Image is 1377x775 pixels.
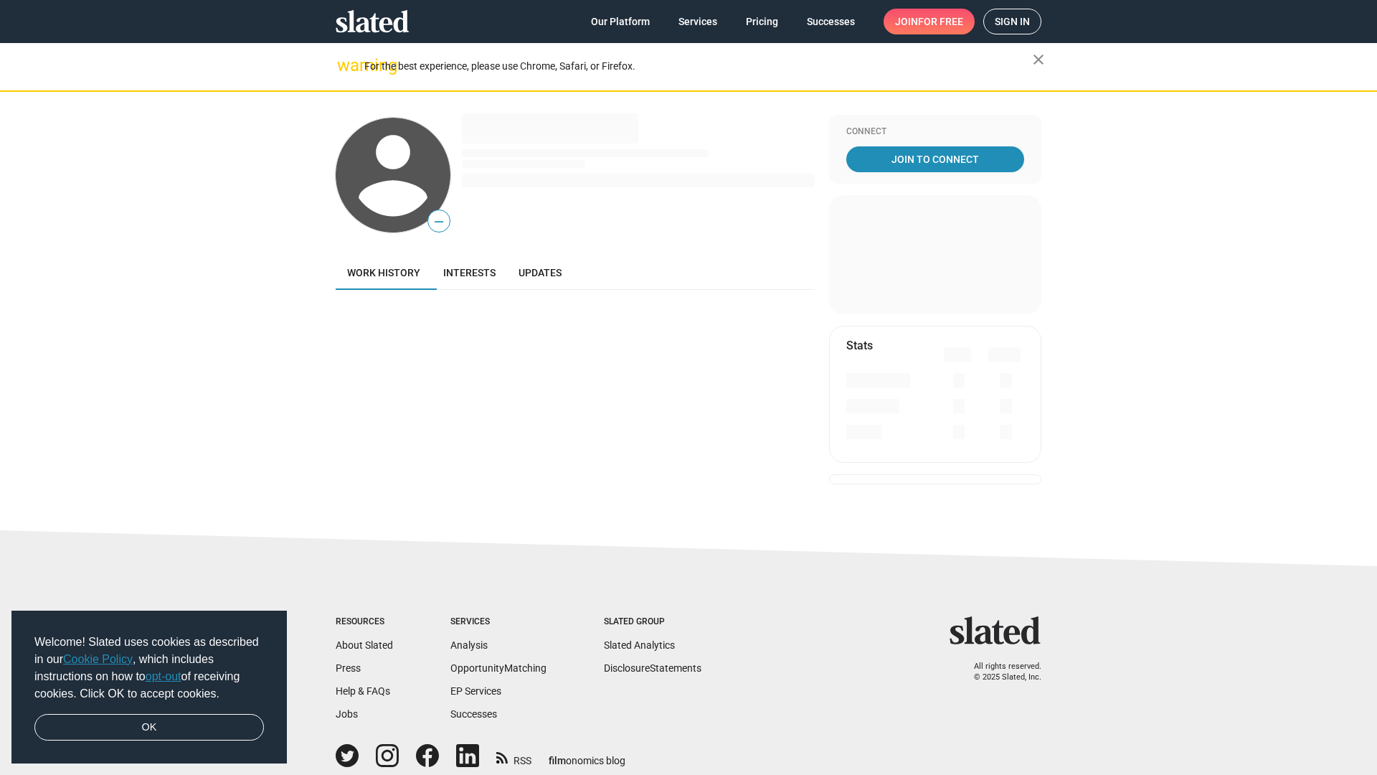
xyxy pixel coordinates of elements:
[428,212,450,231] span: —
[734,9,790,34] a: Pricing
[450,662,546,674] a: OpportunityMatching
[146,670,181,682] a: opt-out
[604,662,701,674] a: DisclosureStatements
[364,57,1033,76] div: For the best experience, please use Chrome, Safari, or Firefox.
[519,267,562,278] span: Updates
[846,146,1024,172] a: Join To Connect
[347,267,420,278] span: Work history
[496,746,531,768] a: RSS
[846,126,1024,138] div: Connect
[549,755,566,766] span: film
[918,9,963,34] span: for free
[450,708,497,720] a: Successes
[1030,51,1047,68] mat-icon: close
[746,9,778,34] span: Pricing
[336,708,358,720] a: Jobs
[807,9,855,34] span: Successes
[34,634,264,703] span: Welcome! Slated uses cookies as described in our , which includes instructions on how to of recei...
[678,9,717,34] span: Services
[995,9,1030,34] span: Sign in
[591,9,650,34] span: Our Platform
[336,685,390,697] a: Help & FAQs
[895,9,963,34] span: Join
[337,57,354,74] mat-icon: warning
[336,616,393,628] div: Resources
[667,9,729,34] a: Services
[450,616,546,628] div: Services
[507,255,573,290] a: Updates
[443,267,496,278] span: Interests
[336,639,393,651] a: About Slated
[63,653,133,665] a: Cookie Policy
[432,255,507,290] a: Interests
[884,9,975,34] a: Joinfor free
[336,255,432,290] a: Work history
[549,743,625,768] a: filmonomics blog
[959,662,1041,682] p: All rights reserved. © 2025 Slated, Inc.
[849,146,1021,172] span: Join To Connect
[604,616,701,628] div: Slated Group
[11,611,287,764] div: cookieconsent
[450,685,501,697] a: EP Services
[34,714,264,741] a: dismiss cookie message
[795,9,866,34] a: Successes
[336,662,361,674] a: Press
[604,639,675,651] a: Slated Analytics
[450,639,488,651] a: Analysis
[579,9,661,34] a: Our Platform
[983,9,1041,34] a: Sign in
[846,338,873,353] mat-card-title: Stats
